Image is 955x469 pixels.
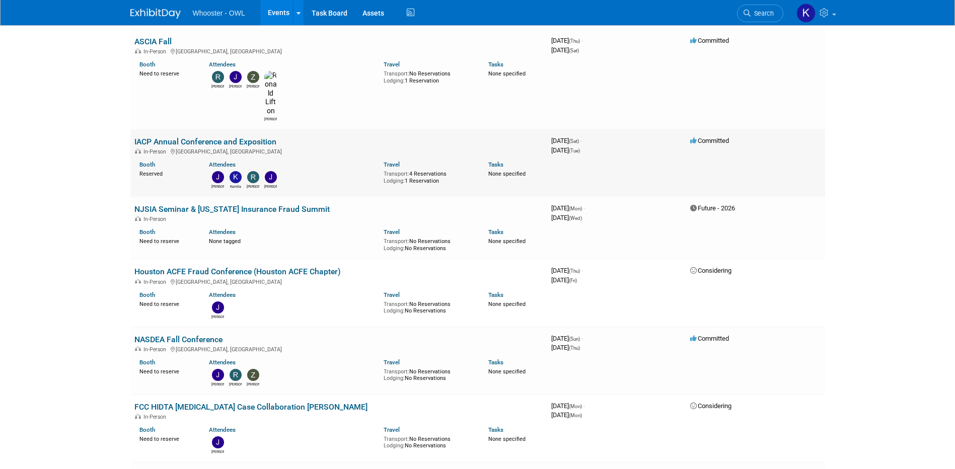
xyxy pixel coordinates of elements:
span: (Sat) [569,138,579,144]
div: John Holsinger [264,183,277,189]
div: Ronald Lifton [264,116,277,122]
span: (Wed) [569,215,582,221]
a: IACP Annual Conference and Exposition [134,137,276,146]
span: None specified [488,171,526,177]
span: [DATE] [551,411,582,419]
a: Travel [384,359,400,366]
div: Need to reserve [139,434,194,443]
a: Attendees [209,61,236,68]
span: (Thu) [569,268,580,274]
span: Considering [690,267,731,274]
span: In-Person [143,148,169,155]
div: 4 Reservations 1 Reservation [384,169,473,184]
div: Richard Spradley [211,83,224,89]
img: James Justus [212,301,224,314]
span: In-Person [143,279,169,285]
a: NASDEA Fall Conference [134,335,223,344]
span: [DATE] [551,267,583,274]
div: Reserved [139,169,194,178]
a: Tasks [488,359,503,366]
div: No Reservations No Reservations [384,299,473,315]
span: [DATE] [551,146,580,154]
span: [DATE] [551,46,579,54]
a: ASCIA Fall [134,37,172,46]
span: [DATE] [551,37,583,44]
a: Attendees [209,228,236,236]
span: (Fri) [569,278,577,283]
a: Tasks [488,426,503,433]
a: Attendees [209,359,236,366]
span: Lodging: [384,375,405,381]
img: James Justus [212,436,224,448]
span: (Tue) [569,148,580,153]
img: Zach Artz [247,71,259,83]
img: In-Person Event [135,414,141,419]
div: James Justus [211,381,224,387]
div: Need to reserve [139,68,194,77]
div: [GEOGRAPHIC_DATA], [GEOGRAPHIC_DATA] [134,277,543,285]
div: No Reservations No Reservations [384,236,473,252]
span: None specified [488,368,526,375]
span: - [580,137,582,144]
span: [DATE] [551,137,582,144]
span: Lodging: [384,245,405,252]
img: ExhibitDay [130,9,181,19]
span: [DATE] [551,204,585,212]
a: Attendees [209,161,236,168]
span: [DATE] [551,344,580,351]
span: (Thu) [569,38,580,44]
img: Richard Spradley [212,71,224,83]
img: In-Person Event [135,216,141,221]
span: (Mon) [569,206,582,211]
a: Tasks [488,291,503,298]
span: None specified [488,238,526,245]
a: Travel [384,61,400,68]
img: In-Person Event [135,148,141,153]
img: Ronald Lifton [264,71,277,116]
div: None tagged [209,236,376,245]
a: Search [737,5,783,22]
div: James Justus [229,83,242,89]
img: In-Person Event [135,346,141,351]
span: None specified [488,301,526,307]
span: Transport: [384,171,409,177]
img: James Justus [230,71,242,83]
span: (Mon) [569,413,582,418]
span: Lodging: [384,307,405,314]
span: Committed [690,137,729,144]
a: Booth [139,426,155,433]
div: James Justus [211,448,224,454]
span: - [583,204,585,212]
span: None specified [488,70,526,77]
span: Lodging: [384,178,405,184]
span: Transport: [384,368,409,375]
span: Committed [690,37,729,44]
span: [DATE] [551,402,585,410]
div: James Justus [211,314,224,320]
span: Transport: [384,238,409,245]
a: Attendees [209,291,236,298]
div: Kamila Castaneda [229,183,242,189]
div: No Reservations No Reservations [384,366,473,382]
img: In-Person Event [135,48,141,53]
img: Kamila Castaneda [796,4,816,23]
span: [DATE] [551,335,583,342]
img: Richard Spradley [247,171,259,183]
img: Zach Artz [247,369,259,381]
img: Robert Dugan [230,369,242,381]
a: Houston ACFE Fraud Conference (Houston ACFE Chapter) [134,267,341,276]
span: Future - 2026 [690,204,735,212]
span: (Sat) [569,48,579,53]
a: FCC HIDTA [MEDICAL_DATA] Case Collaboration [PERSON_NAME] [134,402,368,412]
img: Julia Haber [212,171,224,183]
span: Search [751,10,774,17]
span: None specified [488,436,526,442]
a: Booth [139,228,155,236]
a: Attendees [209,426,236,433]
a: Tasks [488,228,503,236]
div: [GEOGRAPHIC_DATA], [GEOGRAPHIC_DATA] [134,147,543,155]
span: - [581,37,583,44]
a: Travel [384,291,400,298]
img: James Justus [212,369,224,381]
span: [DATE] [551,214,582,221]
